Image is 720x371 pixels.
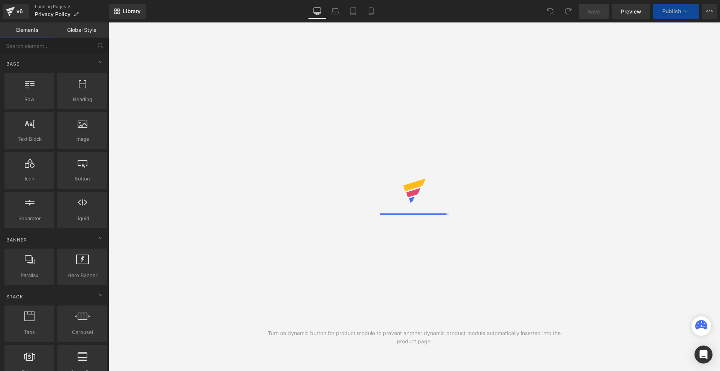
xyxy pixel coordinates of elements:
span: Library [123,8,141,15]
span: Heading [60,95,105,103]
button: Publish [653,4,699,19]
div: Turn on dynamic button for product module to prevent another dynamic product module automatically... [261,329,567,346]
span: Base [6,60,20,67]
span: Button [60,175,105,183]
div: Open Intercom Messenger [694,346,712,364]
span: Carousel [60,328,105,336]
a: Mobile [362,4,380,19]
a: Landing Pages [35,4,109,10]
span: Preview [621,7,641,15]
span: Publish [662,8,681,14]
span: Stack [6,293,24,300]
a: Preview [612,4,650,19]
span: Privacy Policy [35,11,70,17]
a: Laptop [326,4,344,19]
span: Text Block [7,135,52,143]
button: Undo [543,4,558,19]
a: Tablet [344,4,362,19]
span: Row [7,95,52,103]
a: v6 [3,4,29,19]
span: Hero Banner [60,271,105,279]
a: Desktop [308,4,326,19]
span: Liquid [60,215,105,222]
span: Save [588,7,600,15]
span: Parallax [7,271,52,279]
span: Image [60,135,105,143]
span: Tabs [7,328,52,336]
span: Separator [7,215,52,222]
button: Redo [561,4,576,19]
div: v6 [15,6,24,16]
a: New Library [109,4,146,19]
a: Global Style [54,22,109,37]
span: Banner [6,236,28,243]
button: More [702,4,717,19]
span: Icon [7,175,52,183]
